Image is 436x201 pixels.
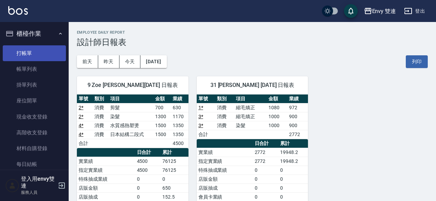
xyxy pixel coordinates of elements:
td: 1350 [171,130,188,139]
table: a dense table [77,94,188,148]
td: 0 [278,175,308,183]
td: 1300 [153,112,171,121]
td: 0 [135,183,161,192]
th: 日合計 [253,139,279,148]
td: 消費 [93,112,108,121]
td: 日本結構二段式 [108,130,153,139]
a: 打帳單 [3,45,66,61]
td: 實業績 [77,157,135,166]
td: 店販金額 [197,175,253,183]
h3: 設計師日報表 [77,37,428,47]
button: [DATE] [140,55,167,68]
img: Logo [8,6,28,15]
a: 掛單列表 [3,77,66,93]
th: 累計 [161,148,188,157]
td: 76125 [161,157,188,166]
td: 染髮 [234,121,267,130]
a: 高階收支登錄 [3,125,66,141]
td: 消費 [93,121,108,130]
td: 消費 [215,121,234,130]
td: 1500 [153,130,171,139]
th: 項目 [108,94,153,103]
td: 0 [278,183,308,192]
td: 0 [161,175,188,183]
td: 4500 [135,166,161,175]
td: 1000 [267,121,287,130]
th: 業績 [287,94,308,103]
td: 76125 [161,166,188,175]
td: 消費 [93,103,108,112]
button: 列印 [406,55,428,68]
td: 1350 [171,121,188,130]
th: 金額 [267,94,287,103]
td: 700 [153,103,171,112]
th: 業績 [171,94,188,103]
td: 店販金額 [77,183,135,192]
td: 1080 [267,103,287,112]
td: 消費 [215,112,234,121]
td: 4500 [135,157,161,166]
td: 合計 [77,139,93,148]
a: 每日結帳 [3,156,66,172]
a: 帳單列表 [3,61,66,77]
a: 現金收支登錄 [3,109,66,125]
button: 登出 [401,5,428,18]
th: 類別 [93,94,108,103]
td: 特殊抽成業績 [77,175,135,183]
table: a dense table [197,94,308,139]
td: 1170 [171,112,188,121]
h2: Employee Daily Report [77,30,428,35]
td: 0 [135,175,161,183]
button: save [344,4,358,18]
td: 4500 [171,139,188,148]
td: 店販抽成 [197,183,253,192]
img: Person [5,179,19,192]
td: 消費 [93,130,108,139]
td: 實業績 [197,148,253,157]
td: 0 [253,166,279,175]
th: 類別 [215,94,234,103]
td: 特殊抽成業績 [197,166,253,175]
td: 染髮 [108,112,153,121]
td: 指定實業績 [197,157,253,166]
td: 900 [287,121,308,130]
td: 19948.2 [278,157,308,166]
td: 900 [287,112,308,121]
th: 單號 [197,94,216,103]
td: 水質感熱塑燙 [108,121,153,130]
th: 單號 [77,94,93,103]
button: 昨天 [98,55,119,68]
td: 消費 [215,103,234,112]
td: 19948.2 [278,148,308,157]
td: 0 [253,183,279,192]
td: 2772 [253,148,279,157]
h5: 登入用envy雙連 [21,176,56,189]
td: 650 [161,183,188,192]
th: 項目 [234,94,267,103]
button: 櫃檯作業 [3,25,66,43]
td: 縮毛矯正 [234,103,267,112]
td: 2772 [253,157,279,166]
th: 金額 [153,94,171,103]
td: 指定實業績 [77,166,135,175]
a: 材料自購登錄 [3,141,66,156]
button: 今天 [119,55,141,68]
span: 31 [PERSON_NAME] [DATE] 日報表 [205,82,300,89]
td: 1500 [153,121,171,130]
div: Envy 雙連 [372,7,396,15]
a: 座位開單 [3,93,66,109]
td: 剪髮 [108,103,153,112]
th: 日合計 [135,148,161,157]
td: 2772 [287,130,308,139]
td: 630 [171,103,188,112]
p: 服務人員 [21,189,56,196]
button: 前天 [77,55,98,68]
th: 累計 [278,139,308,148]
span: 9 Zoe [PERSON_NAME][DATE] 日報表 [85,82,180,89]
td: 0 [278,166,308,175]
button: Envy 雙連 [361,4,399,18]
td: 972 [287,103,308,112]
td: 1000 [267,112,287,121]
td: 0 [253,175,279,183]
td: 縮毛矯正 [234,112,267,121]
